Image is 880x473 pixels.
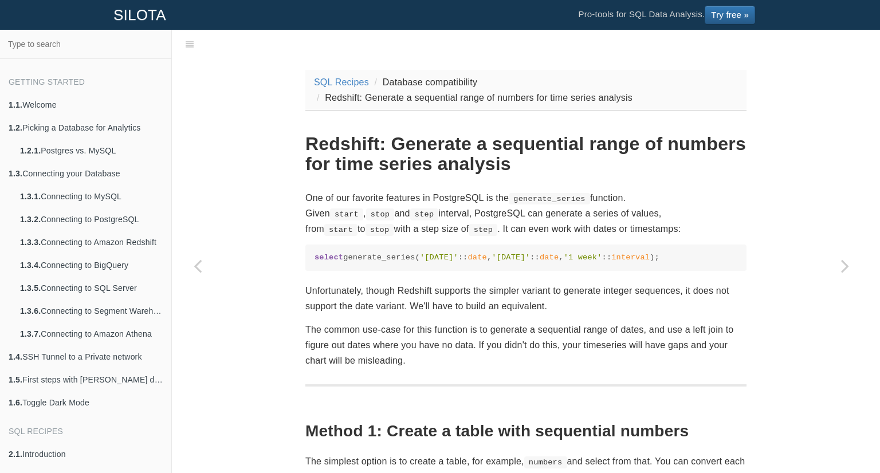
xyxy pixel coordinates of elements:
p: One of our favorite features in PostgreSQL is the function. Given , and interval, PostgreSQL can ... [305,190,747,237]
a: 1.3.5.Connecting to SQL Server [11,277,171,299]
a: SILOTA [105,1,175,29]
span: '1 week' [564,253,602,262]
p: The common use-case for this function is to generate a sequential range of dates, and use a left ... [305,322,747,369]
b: 1.3.1. [20,192,41,201]
b: 1.3.4. [20,261,41,270]
code: start [324,224,357,235]
a: 1.3.7.Connecting to Amazon Athena [11,322,171,345]
code: generate_series [509,193,590,204]
span: '[DATE]' [492,253,530,262]
b: 1.5. [9,375,22,384]
span: date [467,253,486,262]
code: stop [366,224,394,235]
code: stop [366,208,395,220]
b: 1.3. [9,169,22,178]
a: 1.3.4.Connecting to BigQuery [11,254,171,277]
code: step [469,224,497,235]
li: Database compatibility [372,74,478,90]
a: 1.3.3.Connecting to Amazon Redshift [11,231,171,254]
code: generate_series( :: , :: , :: ); [315,252,737,263]
code: start [330,208,363,220]
a: SQL Recipes [314,77,369,87]
input: Type to search [3,33,168,55]
a: Try free » [705,6,755,24]
li: Redshift: Generate a sequential range of numbers for time series analysis [314,90,632,105]
a: 1.3.6.Connecting to Segment Warehouse [11,299,171,322]
code: numbers [524,456,567,468]
b: 1.2. [9,123,22,132]
b: 2.1. [9,450,22,459]
span: date [540,253,559,262]
span: interval [611,253,650,262]
h2: Method 1: Create a table with sequential numbers [305,423,747,440]
a: Next page: SQL Server: Date truncation for custom time periods like year, quarter, month, etc. [819,58,871,473]
b: 1.3.2. [20,215,41,224]
code: step [410,208,439,220]
b: 1.6. [9,398,22,407]
span: '[DATE]' [420,253,458,262]
a: Previous page: MySQL: Generate a sequential range of numbers for time series analysis [172,58,223,473]
li: Pro-tools for SQL Data Analysis. [567,1,767,29]
b: 1.4. [9,352,22,361]
b: 1.1. [9,100,22,109]
b: 1.3.7. [20,329,41,338]
b: 1.3.6. [20,306,41,316]
h1: Redshift: Generate a sequential range of numbers for time series analysis [305,134,747,174]
p: Unfortunately, though Redshift supports the simpler variant to generate integer sequences, it doe... [305,283,747,314]
a: 1.2.1.Postgres vs. MySQL [11,139,171,162]
b: 1.3.5. [20,283,41,293]
a: 1.3.1.Connecting to MySQL [11,185,171,208]
span: select [315,253,343,262]
a: 1.3.2.Connecting to PostgreSQL [11,208,171,231]
b: 1.2.1. [20,146,41,155]
b: 1.3.3. [20,238,41,247]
